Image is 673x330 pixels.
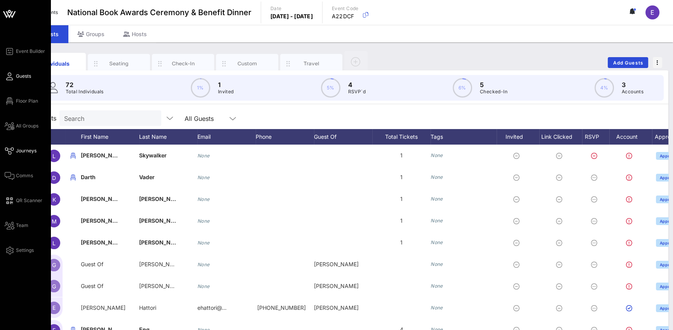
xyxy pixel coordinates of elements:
[622,80,643,89] p: 3
[431,174,443,180] i: None
[431,196,443,202] i: None
[218,80,234,89] p: 1
[52,304,56,311] span: E
[81,239,127,246] span: [PERSON_NAME]
[139,174,155,180] span: Vader
[185,115,214,122] div: All Guests
[81,196,127,202] span: [PERSON_NAME]
[372,188,431,210] div: 1
[270,5,313,12] p: Date
[539,129,582,145] div: Link Clicked
[197,218,210,224] i: None
[218,88,234,96] p: Invited
[16,147,37,154] span: Journeys
[166,60,201,67] div: Check-In
[5,47,45,56] a: Event Builder
[81,304,126,311] span: [PERSON_NAME]
[52,218,57,225] span: M
[66,88,104,96] p: Total Individuals
[314,275,372,297] div: [PERSON_NAME]
[431,152,443,158] i: None
[52,240,56,246] span: L
[5,146,37,155] a: Journeys
[16,197,42,204] span: QR Scanner
[197,283,210,289] i: None
[5,171,33,180] a: Comms
[480,80,507,89] p: 5
[622,88,643,96] p: Accounts
[431,218,443,223] i: None
[197,153,210,159] i: None
[114,25,156,43] div: Hosts
[5,121,38,131] a: All Groups
[5,72,31,81] a: Guests
[372,232,431,253] div: 1
[294,60,329,67] div: Travel
[609,129,652,145] div: Account
[16,247,34,254] span: Settings
[431,283,443,289] i: None
[139,239,185,246] span: [PERSON_NAME]
[81,283,103,289] span: Guest Of
[314,253,372,275] div: [PERSON_NAME]
[139,261,184,267] span: [PERSON_NAME]
[67,7,251,18] span: National Book Awards Ceremony & Benefit Dinner
[270,12,313,20] p: [DATE] - [DATE]
[197,196,210,202] i: None
[197,240,210,246] i: None
[431,239,443,245] i: None
[431,305,443,311] i: None
[197,129,256,145] div: Email
[372,129,431,145] div: Total Tickets
[81,174,96,180] span: Darth
[139,129,197,145] div: Last Name
[52,262,56,268] span: G
[431,261,443,267] i: None
[38,59,72,68] div: Individuals
[16,48,45,55] span: Event Builder
[372,166,431,188] div: 1
[5,96,38,106] a: Floor Plan
[348,88,366,96] p: RSVP`d
[139,152,167,159] span: Skywalker
[139,217,185,224] span: [PERSON_NAME]
[139,196,185,202] span: [PERSON_NAME]
[348,80,366,89] p: 4
[16,73,31,80] span: Guests
[5,196,42,205] a: QR Scanner
[102,60,136,67] div: Seating
[52,283,56,290] span: G
[197,175,210,180] i: None
[480,88,507,96] p: Checked-In
[81,152,127,159] span: [PERSON_NAME]
[5,221,28,230] a: Team
[497,129,539,145] div: Invited
[314,297,372,319] div: [PERSON_NAME]
[16,222,28,229] span: Team
[81,261,103,267] span: Guest Of
[372,210,431,232] div: 1
[197,262,210,267] i: None
[197,297,227,319] p: ehattori@…
[613,60,643,66] span: Add Guests
[16,172,33,179] span: Comms
[16,122,38,129] span: All Groups
[431,129,497,145] div: Tags
[5,246,34,255] a: Settings
[139,283,184,289] span: [PERSON_NAME]
[608,57,648,68] button: Add Guests
[81,217,127,224] span: [PERSON_NAME]
[372,145,431,166] div: 1
[256,129,314,145] div: Phone
[81,129,139,145] div: First Name
[52,196,56,203] span: K
[52,175,56,181] span: D
[257,304,306,311] span: +16319422569
[139,304,156,311] span: Hattori
[66,80,104,89] p: 72
[645,5,659,19] div: E
[230,60,265,67] div: Custom
[332,5,359,12] p: Event Code
[16,98,38,105] span: Floor Plan
[314,129,372,145] div: Guest Of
